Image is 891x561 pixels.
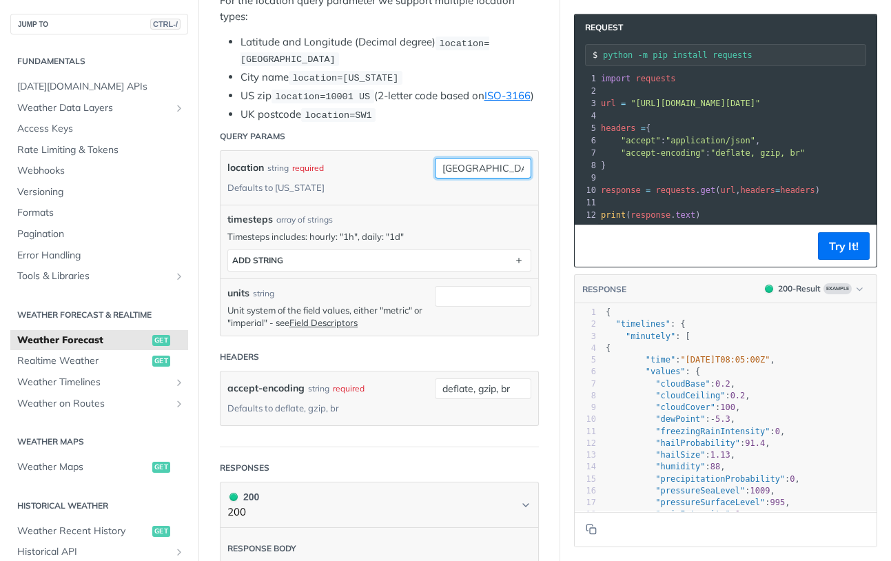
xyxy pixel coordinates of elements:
span: = [646,185,651,195]
span: { [606,343,611,353]
span: Weather on Routes [17,397,170,411]
span: [DATE][DOMAIN_NAME] APIs [17,80,185,94]
h2: Weather Forecast & realtime [10,309,188,321]
a: Weather Data LayersShow subpages for Weather Data Layers [10,98,188,119]
span: headers [780,185,815,195]
div: 3 [575,97,598,110]
div: 7 [575,147,598,159]
span: 200 [229,493,238,501]
span: : , [606,438,770,448]
a: Formats [10,203,188,223]
span: url [720,185,735,195]
span: CTRL-/ [150,19,181,30]
span: 0 [735,509,740,519]
a: Weather on RoutesShow subpages for Weather on Routes [10,394,188,414]
span: { [601,123,651,133]
label: location [227,158,264,178]
div: 12 [575,209,598,221]
span: : , [606,474,800,484]
span: Access Keys [17,122,185,136]
li: Latitude and Longitude (Decimal degree) [240,34,539,67]
span: 995 [770,498,785,507]
span: "cloudCover" [655,402,715,412]
li: UK postcode [240,107,539,123]
a: Weather Mapsget [10,457,188,478]
span: get [701,185,716,195]
span: url [601,99,616,108]
div: 10 [575,184,598,196]
span: "accept-encoding" [621,148,706,158]
div: 4 [575,110,598,122]
span: "hailProbability" [655,438,740,448]
span: "pressureSurfaceLevel" [655,498,765,507]
span: Weather Maps [17,460,149,474]
span: . ( , ) [601,185,820,195]
span: 200 [765,285,773,293]
span: "cloudCeiling" [655,391,725,400]
span: "humidity" [655,462,705,471]
div: 5 [575,354,596,366]
span: : , [606,391,750,400]
li: US zip (2-letter code based on ) [240,88,539,104]
span: 91.4 [745,438,765,448]
div: Responses [220,462,269,474]
div: 17 [575,497,596,509]
span: "pressureSeaLevel" [655,486,745,496]
a: Error Handling [10,245,188,266]
span: Weather Recent History [17,524,149,538]
div: 11 [575,196,598,209]
span: get [152,356,170,367]
a: Versioning [10,182,188,203]
span: "minutely" [626,331,675,341]
span: : , [606,355,775,365]
div: 1 [575,72,598,85]
span: "application/json" [666,136,755,145]
span: Formats [17,206,185,220]
h2: Weather Maps [10,436,188,448]
span: "values" [646,367,686,376]
h2: Historical Weather [10,500,188,512]
span: : , [606,402,740,412]
span: : , [606,414,735,424]
span: location=[US_STATE] [292,73,398,83]
span: get [152,462,170,473]
a: Pagination [10,224,188,245]
span: : [ [606,331,690,341]
a: Tools & LibrariesShow subpages for Tools & Libraries [10,266,188,287]
span: requests [636,74,676,83]
span: : [601,148,805,158]
div: 13 [575,449,596,461]
button: Copy to clipboard [582,519,601,540]
div: Defaults to [US_STATE] [227,178,325,198]
div: 2 [575,318,596,330]
span: 0 [790,474,795,484]
div: Response body [227,542,296,555]
span: ( . ) [601,210,701,220]
div: 15 [575,473,596,485]
div: 2 [575,85,598,97]
div: 6 [575,366,596,378]
span: 0.2 [730,391,746,400]
span: headers [601,123,636,133]
span: "time" [646,355,675,365]
span: location=[GEOGRAPHIC_DATA] [240,38,489,64]
a: Weather Recent Historyget [10,521,188,542]
span: 1009 [750,486,770,496]
button: RESPONSE [582,283,627,296]
span: 1.13 [710,450,730,460]
span: "cloudBase" [655,379,710,389]
div: 7 [575,378,596,390]
span: Error Handling [17,249,185,263]
a: Weather TimelinesShow subpages for Weather Timelines [10,372,188,393]
input: Request instructions [603,50,866,60]
span: "timelines" [615,319,670,329]
span: : , [606,379,735,389]
button: 200200-ResultExample [758,282,870,296]
span: 88 [710,462,720,471]
span: location=10001 US [275,92,370,102]
div: string [308,378,329,398]
span: response [631,210,670,220]
span: "[DATE]T08:05:00Z" [680,355,770,365]
span: : , [606,509,745,519]
label: units [227,286,249,300]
